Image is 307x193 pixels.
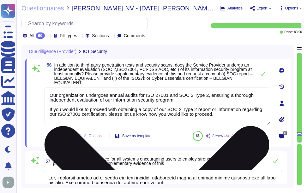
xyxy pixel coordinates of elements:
span: Done: [284,31,293,34]
span: ICT Security [83,49,107,54]
textarea: Our organization undergoes annual audits for ISO 27001 and SOC 2 Type 2, ensuring a thorough inde... [44,87,270,125]
span: Questionnaires [21,5,64,11]
span: Due diligence (Provider) [29,49,76,54]
span: Analytics [227,6,243,10]
button: user [1,175,18,189]
input: Search by keywords [25,18,147,29]
span: All [29,33,34,38]
button: Analytics [220,6,243,11]
span: Sections [92,33,109,38]
span: 56 [44,63,52,67]
span: Comments [124,33,145,38]
span: 0 [283,131,287,135]
span: [PERSON_NAME] NV - [DATE] [PERSON_NAME] [PERSON_NAME] Due Diligence Template 3rd Party [71,5,215,11]
span: Fill types [60,33,77,38]
span: In addition to third-party penetration tests and security scans, does the Service Provider underg... [54,62,253,85]
span: Export [256,6,268,10]
span: 89 / 90 [294,31,302,34]
div: 90 [36,32,45,39]
span: Options [285,6,298,10]
img: user [3,177,14,188]
span: 86 [196,134,200,137]
span: 57 [43,159,51,163]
